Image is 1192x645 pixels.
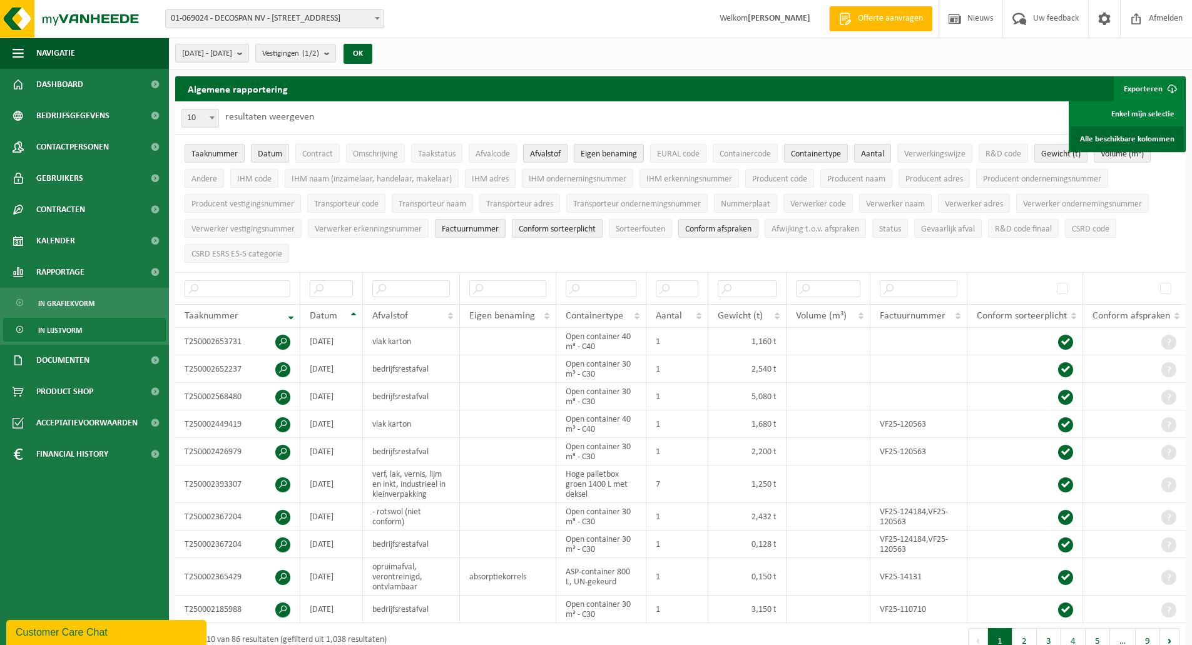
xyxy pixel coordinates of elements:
td: [DATE] [300,596,363,623]
td: VF25-124184,VF25-120563 [870,531,967,558]
button: CSRD ESRS E5-5 categorieCSRD ESRS E5-5 categorie: Activate to sort [185,244,289,263]
span: Aantal [656,311,682,321]
span: Kalender [36,225,75,256]
td: [DATE] [300,355,363,383]
span: Gewicht (t) [1041,150,1081,159]
span: Producent vestigingsnummer [191,200,294,209]
span: 10 [181,109,219,128]
td: 0,150 t [708,558,787,596]
button: Transporteur adresTransporteur adres: Activate to sort [479,194,560,213]
button: Verwerker vestigingsnummerVerwerker vestigingsnummer: Activate to sort [185,219,302,238]
span: Transporteur adres [486,200,553,209]
button: NummerplaatNummerplaat: Activate to sort [714,194,777,213]
button: IHM erkenningsnummerIHM erkenningsnummer: Activate to sort [639,169,739,188]
td: VF25-120563 [870,410,967,438]
td: [DATE] [300,503,363,531]
td: vlak karton [363,328,460,355]
span: Taaknummer [191,150,238,159]
td: 1 [646,355,708,383]
span: Acceptatievoorwaarden [36,407,138,439]
a: Offerte aanvragen [829,6,932,31]
span: Offerte aanvragen [855,13,926,25]
td: bedrijfsrestafval [363,531,460,558]
button: AfvalcodeAfvalcode: Activate to sort [469,144,517,163]
button: Verwerker ondernemingsnummerVerwerker ondernemingsnummer: Activate to sort [1016,194,1149,213]
td: verf, lak, vernis, lijm en inkt, industrieel in kleinverpakking [363,465,460,503]
td: 2,540 t [708,355,787,383]
button: IHM naam (inzamelaar, handelaar, makelaar)IHM naam (inzamelaar, handelaar, makelaar): Activate to... [285,169,459,188]
span: Dashboard [36,69,83,100]
button: R&D codeR&amp;D code: Activate to sort [979,144,1028,163]
span: Producent adres [905,175,963,184]
td: Open container 30 m³ - C30 [556,596,646,623]
td: 1 [646,503,708,531]
button: FactuurnummerFactuurnummer: Activate to sort [435,219,506,238]
td: [DATE] [300,410,363,438]
a: In lijstvorm [3,318,166,342]
td: 1,680 t [708,410,787,438]
span: CSRD ESRS E5-5 categorie [191,250,282,259]
td: [DATE] [300,558,363,596]
button: StatusStatus: Activate to sort [872,219,908,238]
td: T250002367204 [175,503,300,531]
span: Afvalstof [372,311,408,321]
td: ASP-container 800 L, UN-gekeurd [556,558,646,596]
td: Open container 30 m³ - C30 [556,383,646,410]
span: R&D code [986,150,1021,159]
button: Producent naamProducent naam: Activate to sort [820,169,892,188]
span: Contactpersonen [36,131,109,163]
span: Eigen benaming [469,311,535,321]
td: VF25-120563 [870,438,967,465]
td: [DATE] [300,438,363,465]
span: R&D code finaal [995,225,1052,234]
td: 2,432 t [708,503,787,531]
a: Enkel mijn selectie [1071,101,1184,126]
span: In grafiekvorm [38,292,94,315]
span: Verwerker code [790,200,846,209]
span: Contract [302,150,333,159]
td: absorptiekorrels [460,558,556,596]
span: Andere [191,175,217,184]
td: T250002367204 [175,531,300,558]
button: IHM codeIHM code: Activate to sort [230,169,278,188]
span: Bedrijfsgegevens [36,100,110,131]
span: Nummerplaat [721,200,770,209]
span: Verwerker erkenningsnummer [315,225,422,234]
button: ContainercodeContainercode: Activate to sort [713,144,778,163]
h2: Algemene rapportering [175,76,300,101]
td: bedrijfsrestafval [363,596,460,623]
td: 1 [646,438,708,465]
span: Verwerker ondernemingsnummer [1023,200,1142,209]
td: Open container 40 m³ - C40 [556,328,646,355]
button: [DATE] - [DATE] [175,44,249,63]
span: Contracten [36,194,85,225]
td: T250002568480 [175,383,300,410]
span: 10 [182,109,218,127]
td: [DATE] [300,328,363,355]
td: Open container 30 m³ - C30 [556,531,646,558]
td: T250002449419 [175,410,300,438]
span: Verwerker naam [866,200,925,209]
button: ContainertypeContainertype: Activate to sort [784,144,848,163]
span: Financial History [36,439,108,470]
count: (1/2) [302,49,319,58]
td: opruimafval, verontreinigd, ontvlambaar [363,558,460,596]
td: 1,160 t [708,328,787,355]
a: In grafiekvorm [3,291,166,315]
button: AantalAantal: Activate to sort [854,144,891,163]
td: 7 [646,465,708,503]
span: Status [879,225,901,234]
td: VF25-124184,VF25-120563 [870,503,967,531]
td: 1 [646,410,708,438]
span: 01-069024 - DECOSPAN NV - 8930 MENEN, LAGEWEG 33 [165,9,384,28]
span: IHM adres [472,175,509,184]
td: 5,080 t [708,383,787,410]
iframe: chat widget [6,617,209,645]
span: Producent code [752,175,807,184]
td: T250002653731 [175,328,300,355]
button: Transporteur ondernemingsnummerTransporteur ondernemingsnummer : Activate to sort [566,194,708,213]
button: AndereAndere: Activate to sort [185,169,224,188]
span: Documenten [36,345,89,376]
span: Verwerkingswijze [904,150,965,159]
span: Gebruikers [36,163,83,194]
